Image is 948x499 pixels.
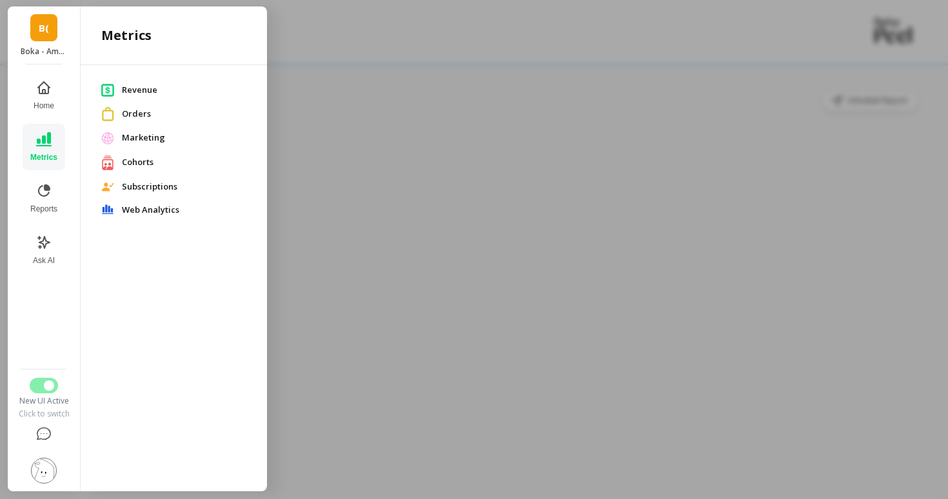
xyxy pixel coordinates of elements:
[101,132,114,144] img: [object Object]
[122,156,246,169] span: Cohorts
[30,378,58,393] button: Switch to Legacy UI
[122,204,246,217] span: Web Analytics
[23,72,65,119] button: Home
[23,227,65,273] button: Ask AI
[101,26,152,44] h2: Metrics
[23,175,65,222] button: Reports
[122,108,246,121] span: Orders
[101,155,114,171] img: [object Object]
[23,124,65,170] button: Metrics
[34,101,54,111] span: Home
[30,204,57,214] span: Reports
[30,152,57,162] span: Metrics
[17,419,70,450] button: Help
[33,255,55,266] span: Ask AI
[17,409,70,419] div: Click to switch
[101,182,114,191] img: [object Object]
[17,396,70,406] div: New UI Active
[39,21,49,35] span: B(
[122,132,246,144] span: Marketing
[21,46,68,57] p: Boka - Amazon (Essor)
[122,84,246,97] span: Revenue
[122,181,246,193] span: Subscriptions
[101,204,114,215] img: [object Object]
[101,83,114,97] img: [object Object]
[17,450,70,491] button: Settings
[31,458,57,484] img: profile picture
[101,107,114,121] img: [object Object]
